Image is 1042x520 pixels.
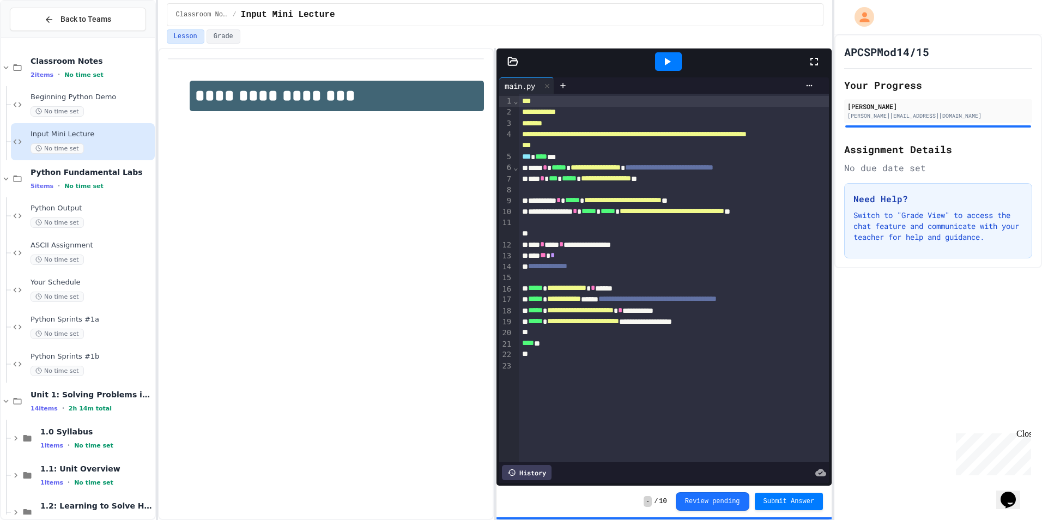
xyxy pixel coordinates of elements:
[844,77,1032,93] h2: Your Progress
[499,328,513,338] div: 20
[10,8,146,31] button: Back to Teams
[499,107,513,118] div: 2
[644,496,652,507] span: -
[499,152,513,162] div: 5
[499,162,513,173] div: 6
[74,479,113,486] span: No time set
[40,464,153,474] span: 1.1: Unit Overview
[31,106,84,117] span: No time set
[499,262,513,273] div: 14
[499,129,513,152] div: 4
[31,167,153,177] span: Python Fundamental Labs
[31,366,84,376] span: No time set
[499,174,513,185] div: 7
[241,8,335,21] span: Input Mini Lecture
[40,479,63,486] span: 1 items
[499,96,513,107] div: 1
[40,442,63,449] span: 1 items
[847,101,1029,111] div: [PERSON_NAME]
[69,405,112,412] span: 2h 14m total
[513,163,518,172] span: Fold line
[62,404,64,413] span: •
[31,255,84,265] span: No time set
[31,71,53,78] span: 2 items
[31,183,53,190] span: 5 items
[853,192,1023,205] h3: Need Help?
[499,306,513,317] div: 18
[847,112,1029,120] div: [PERSON_NAME][EMAIL_ADDRESS][DOMAIN_NAME]
[58,182,60,190] span: •
[31,217,84,228] span: No time set
[31,390,153,400] span: Unit 1: Solving Problems in Computer Science
[499,251,513,262] div: 13
[499,118,513,129] div: 3
[853,210,1023,243] p: Switch to "Grade View" to access the chat feature and communicate with your teacher for help and ...
[499,80,541,92] div: main.py
[659,497,667,506] span: 10
[844,44,929,59] h1: APCSPMod14/15
[74,442,113,449] span: No time set
[499,361,513,372] div: 23
[31,278,153,287] span: Your Schedule
[996,476,1031,509] iframe: chat widget
[31,292,84,302] span: No time set
[31,130,153,139] span: Input Mini Lecture
[844,161,1032,174] div: No due date set
[513,96,518,105] span: Fold line
[499,273,513,283] div: 15
[844,142,1032,157] h2: Assignment Details
[499,284,513,295] div: 16
[4,4,75,69] div: Chat with us now!Close
[764,497,815,506] span: Submit Answer
[755,493,823,510] button: Submit Answer
[31,204,153,213] span: Python Output
[68,478,70,487] span: •
[499,339,513,350] div: 21
[499,196,513,207] div: 9
[233,10,237,19] span: /
[64,71,104,78] span: No time set
[499,349,513,360] div: 22
[60,14,111,25] span: Back to Teams
[499,317,513,328] div: 19
[58,70,60,79] span: •
[31,405,58,412] span: 14 items
[167,29,204,44] button: Lesson
[499,185,513,196] div: 8
[40,501,153,511] span: 1.2: Learning to Solve Hard Problems
[499,77,554,94] div: main.py
[207,29,240,44] button: Grade
[31,241,153,250] span: ASCII Assignment
[176,10,228,19] span: Classroom Notes
[68,441,70,450] span: •
[499,217,513,240] div: 11
[31,329,84,339] span: No time set
[31,352,153,361] span: Python Sprints #1b
[952,429,1031,475] iframe: chat widget
[31,93,153,102] span: Beginning Python Demo
[676,492,749,511] button: Review pending
[499,294,513,305] div: 17
[502,465,552,480] div: History
[843,4,877,29] div: My Account
[31,56,153,66] span: Classroom Notes
[31,315,153,324] span: Python Sprints #1a
[499,240,513,251] div: 12
[64,183,104,190] span: No time set
[499,207,513,217] div: 10
[40,427,153,437] span: 1.0 Syllabus
[31,143,84,154] span: No time set
[654,497,658,506] span: /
